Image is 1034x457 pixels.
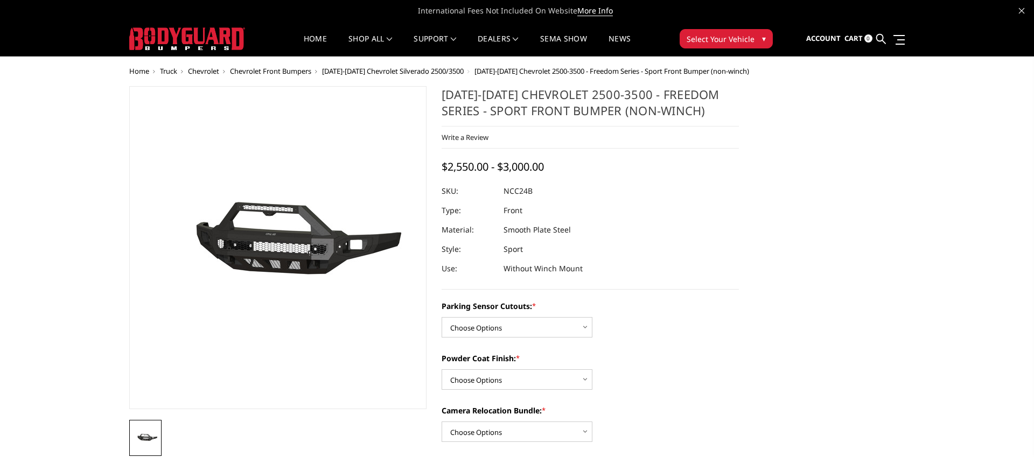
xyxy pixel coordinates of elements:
dd: Sport [504,240,523,259]
dd: Smooth Plate Steel [504,220,571,240]
a: 2024-2025 Chevrolet 2500-3500 - Freedom Series - Sport Front Bumper (non-winch) [129,86,427,409]
dd: Front [504,201,522,220]
a: News [609,35,631,56]
dt: Type: [442,201,495,220]
a: Chevrolet Front Bumpers [230,66,311,76]
a: Truck [160,66,177,76]
a: Write a Review [442,132,488,142]
a: SEMA Show [540,35,587,56]
label: Parking Sensor Cutouts: [442,300,739,312]
a: Account [806,24,841,53]
a: More Info [577,5,613,16]
a: Dealers [478,35,519,56]
span: Select Your Vehicle [687,33,754,45]
button: Select Your Vehicle [680,29,773,48]
a: shop all [348,35,392,56]
a: Support [414,35,456,56]
span: ▾ [762,33,766,44]
span: 0 [864,34,872,43]
span: $2,550.00 - $3,000.00 [442,159,544,174]
img: BODYGUARD BUMPERS [129,27,245,50]
a: Cart 0 [844,24,872,53]
img: 2024-2025 Chevrolet 2500-3500 - Freedom Series - Sport Front Bumper (non-winch) [132,432,158,445]
span: [DATE]-[DATE] Chevrolet 2500-3500 - Freedom Series - Sport Front Bumper (non-winch) [474,66,749,76]
label: Powder Coat Finish: [442,353,739,364]
a: Home [304,35,327,56]
dt: SKU: [442,181,495,201]
dd: Without Winch Mount [504,259,583,278]
dt: Material: [442,220,495,240]
dt: Style: [442,240,495,259]
a: Home [129,66,149,76]
dt: Use: [442,259,495,278]
a: Chevrolet [188,66,219,76]
span: Account [806,33,841,43]
span: Cart [844,33,863,43]
label: Camera Relocation Bundle: [442,405,739,416]
a: [DATE]-[DATE] Chevrolet Silverado 2500/3500 [322,66,464,76]
h1: [DATE]-[DATE] Chevrolet 2500-3500 - Freedom Series - Sport Front Bumper (non-winch) [442,86,739,126]
dd: NCC24B [504,181,533,201]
